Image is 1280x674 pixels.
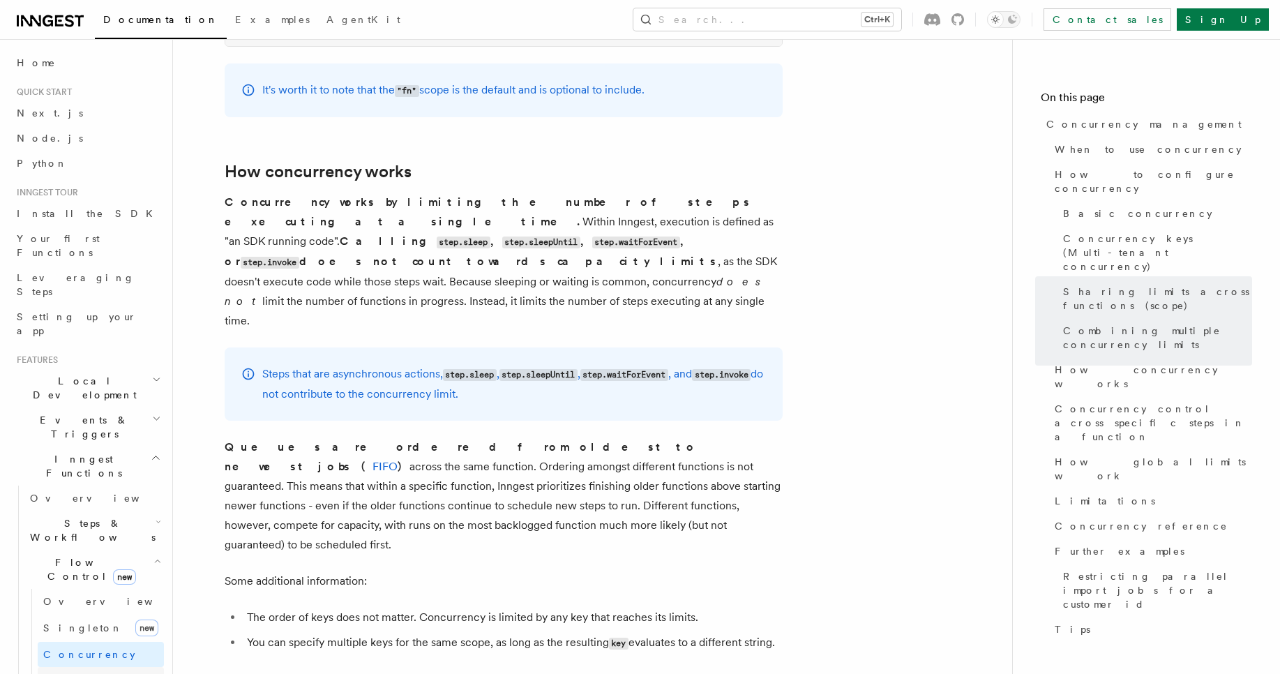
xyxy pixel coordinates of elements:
span: Basic concurrency [1063,207,1212,220]
span: Setting up your app [17,311,137,336]
span: Events & Triggers [11,413,152,441]
button: Local Development [11,368,164,407]
code: "fn" [395,85,419,97]
a: How concurrency works [1049,357,1252,396]
li: You can specify multiple keys for the same scope, as long as the resulting evaluates to a differe... [243,633,783,653]
button: Steps & Workflows [24,511,164,550]
a: Leveraging Steps [11,265,164,304]
a: Concurrency control across specific steps in a function [1049,396,1252,449]
p: across the same function. Ordering amongst different functions is not guaranteed. This means that... [225,437,783,555]
code: step.sleepUntil [499,369,578,381]
a: Limitations [1049,488,1252,514]
code: step.sleep [443,369,497,381]
span: Leveraging Steps [17,272,135,297]
li: The order of keys does not matter. Concurrency is limited by any key that reaches its limits. [243,608,783,627]
span: Steps & Workflows [24,516,156,544]
a: Setting up your app [11,304,164,343]
span: Tips [1055,622,1090,636]
button: Inngest Functions [11,447,164,486]
span: Quick start [11,87,72,98]
span: Singleton [43,622,123,634]
a: How to configure concurrency [1049,162,1252,201]
span: Restricting parallel import jobs for a customer id [1063,569,1252,611]
strong: Concurrency works by limiting the number of steps executing at a single time. [225,195,751,228]
span: Local Development [11,374,152,402]
span: Install the SDK [17,208,161,219]
span: Concurrency management [1046,117,1242,131]
strong: Queues are ordered from oldest to newest jobs ( ) [225,440,698,473]
span: Inngest tour [11,187,78,198]
span: Limitations [1055,494,1155,508]
span: When to use concurrency [1055,142,1242,156]
kbd: Ctrl+K [861,13,893,27]
a: Concurrency [38,642,164,667]
span: Documentation [103,14,218,25]
a: Contact sales [1044,8,1171,31]
span: Overview [43,596,187,607]
a: Singletonnew [38,614,164,642]
span: Concurrency [43,649,135,660]
a: How concurrency works [225,162,412,181]
code: step.invoke [241,257,299,269]
a: Concurrency keys (Multi-tenant concurrency) [1057,226,1252,279]
button: Toggle dark mode [987,11,1021,28]
span: new [135,620,158,636]
a: Home [11,50,164,75]
span: How concurrency works [1055,363,1252,391]
code: step.sleep [437,237,490,248]
a: Tips [1049,617,1252,642]
code: step.waitForEvent [580,369,668,381]
p: Some additional information: [225,571,783,591]
span: Examples [235,14,310,25]
span: Python [17,158,68,169]
span: Features [11,354,58,366]
a: Overview [38,589,164,614]
span: Next.js [17,107,83,119]
code: step.sleepUntil [502,237,580,248]
a: Next.js [11,100,164,126]
a: How global limits work [1049,449,1252,488]
span: Overview [30,493,174,504]
a: Basic concurrency [1057,201,1252,226]
a: Documentation [95,4,227,39]
code: step.invoke [692,369,751,381]
span: new [113,569,136,585]
a: Further examples [1049,539,1252,564]
span: Concurrency keys (Multi-tenant concurrency) [1063,232,1252,274]
span: Concurrency control across specific steps in a function [1055,402,1252,444]
span: Flow Control [24,555,153,583]
a: Overview [24,486,164,511]
button: Search...Ctrl+K [633,8,901,31]
a: Concurrency management [1041,112,1252,137]
a: Python [11,151,164,176]
a: Examples [227,4,318,38]
span: Sharing limits across functions (scope) [1063,285,1252,313]
span: Node.js [17,133,83,144]
a: When to use concurrency [1049,137,1252,162]
span: Combining multiple concurrency limits [1063,324,1252,352]
span: How to configure concurrency [1055,167,1252,195]
h4: On this page [1041,89,1252,112]
span: How global limits work [1055,455,1252,483]
p: Steps that are asynchronous actions, , , , and do not contribute to the concurrency limit. [262,364,766,404]
a: Concurrency reference [1049,514,1252,539]
code: key [609,638,628,650]
span: Home [17,56,56,70]
span: Your first Functions [17,233,100,258]
code: step.waitForEvent [592,237,680,248]
button: Events & Triggers [11,407,164,447]
a: Node.js [11,126,164,151]
a: FIFO [372,460,398,473]
span: Further examples [1055,544,1184,558]
a: Combining multiple concurrency limits [1057,318,1252,357]
p: It's worth it to note that the scope is the default and is optional to include. [262,80,645,100]
a: Restricting parallel import jobs for a customer id [1057,564,1252,617]
span: Inngest Functions [11,452,151,480]
a: Sharing limits across functions (scope) [1057,279,1252,318]
p: Within Inngest, execution is defined as "an SDK running code". , as the SDK doesn't execute code ... [225,193,783,331]
span: AgentKit [326,14,400,25]
a: Install the SDK [11,201,164,226]
a: Sign Up [1177,8,1269,31]
a: Your first Functions [11,226,164,265]
a: AgentKit [318,4,409,38]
